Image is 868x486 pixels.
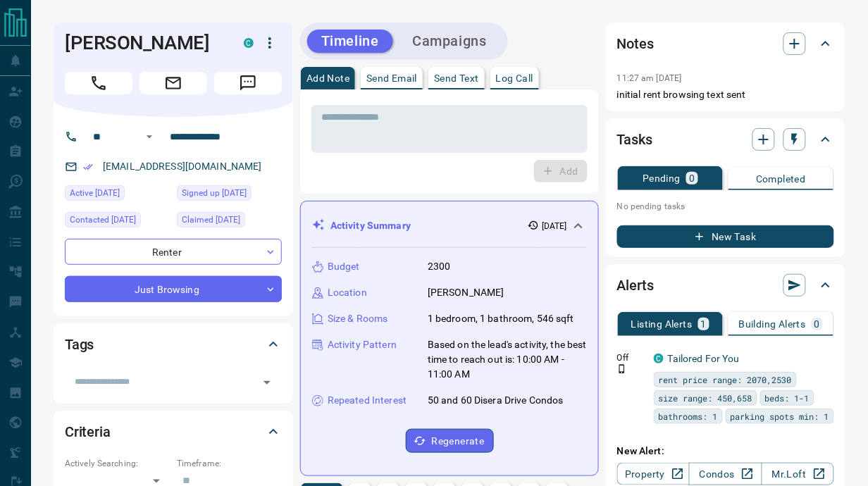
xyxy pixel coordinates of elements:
p: No pending tasks [617,196,834,217]
div: Tags [65,328,282,361]
svg: Push Notification Only [617,364,627,374]
button: Timeline [307,30,393,53]
p: Off [617,351,645,364]
p: [DATE] [542,220,567,232]
a: [EMAIL_ADDRESS][DOMAIN_NAME] [103,161,262,172]
p: Pending [643,173,681,183]
p: initial rent browsing text sent [617,87,834,102]
p: Activity Summary [330,218,411,233]
span: rent price range: 2070,2530 [659,373,792,387]
p: Log Call [496,73,533,83]
div: Alerts [617,268,834,302]
p: Size & Rooms [328,311,388,326]
p: 1 [701,319,707,329]
div: Just Browsing [65,276,282,302]
div: Notes [617,27,834,61]
span: Email [139,72,207,94]
span: bathrooms: 1 [659,409,718,423]
p: Send Text [434,73,479,83]
div: Tue Aug 12 2025 [177,212,282,232]
h2: Tasks [617,128,652,151]
span: size range: 450,658 [659,391,752,405]
span: parking spots min: 1 [731,409,829,423]
span: Claimed [DATE] [182,213,240,227]
p: Location [328,285,367,300]
span: Active [DATE] [70,186,120,200]
p: Send Email [366,73,417,83]
h2: Notes [617,32,654,55]
h2: Tags [65,333,94,356]
div: Tue Aug 12 2025 [65,185,170,205]
h2: Criteria [65,420,111,443]
p: Completed [756,174,806,184]
span: Call [65,72,132,94]
p: Activity Pattern [328,337,397,352]
p: Based on the lead's activity, the best time to reach out is: 10:00 AM - 11:00 AM [428,337,587,382]
button: Regenerate [406,429,494,453]
button: New Task [617,225,834,248]
a: Mr.Loft [762,463,834,485]
div: condos.ca [654,354,664,363]
div: Tasks [617,123,834,156]
p: 2300 [428,259,451,274]
svg: Email Verified [83,162,93,172]
button: Open [141,128,158,145]
p: New Alert: [617,444,834,459]
h2: Alerts [617,274,654,297]
span: beds: 1-1 [765,391,810,405]
div: Tue Aug 12 2025 [65,212,170,232]
div: condos.ca [244,38,254,48]
p: Timeframe: [177,457,282,470]
p: 0 [689,173,695,183]
p: 0 [814,319,820,329]
button: Open [257,373,277,392]
div: Criteria [65,415,282,449]
p: Add Note [306,73,349,83]
p: Actively Searching: [65,457,170,470]
p: [PERSON_NAME] [428,285,504,300]
div: Renter [65,239,282,265]
p: 11:27 am [DATE] [617,73,682,83]
p: 50 and 60 Disera Drive Condos [428,393,564,408]
span: Signed up [DATE] [182,186,247,200]
p: 1 bedroom, 1 bathroom, 546 sqft [428,311,574,326]
div: Activity Summary[DATE] [312,213,587,239]
button: Campaigns [399,30,501,53]
a: Property [617,463,690,485]
a: Tailored For You [668,353,740,364]
h1: [PERSON_NAME] [65,32,223,54]
span: Message [214,72,282,94]
p: Budget [328,259,360,274]
a: Condos [689,463,762,485]
p: Listing Alerts [631,319,693,329]
p: Building Alerts [739,319,806,329]
div: Tue Aug 12 2025 [177,185,282,205]
span: Contacted [DATE] [70,213,136,227]
p: Repeated Interest [328,393,407,408]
